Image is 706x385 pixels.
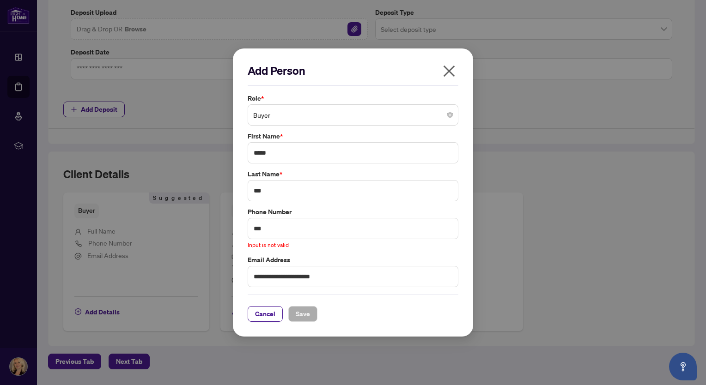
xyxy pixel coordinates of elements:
[442,64,456,78] span: close
[248,93,458,103] label: Role
[248,169,458,179] label: Last Name
[288,306,317,322] button: Save
[248,131,458,141] label: First Name
[669,353,697,380] button: Open asap
[248,63,458,78] h2: Add Person
[248,241,289,248] span: Input is not valid
[248,306,283,322] button: Cancel
[447,112,453,118] span: close-circle
[248,255,458,265] label: Email Address
[253,106,453,124] span: Buyer
[255,307,275,321] span: Cancel
[248,207,458,217] label: Phone Number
